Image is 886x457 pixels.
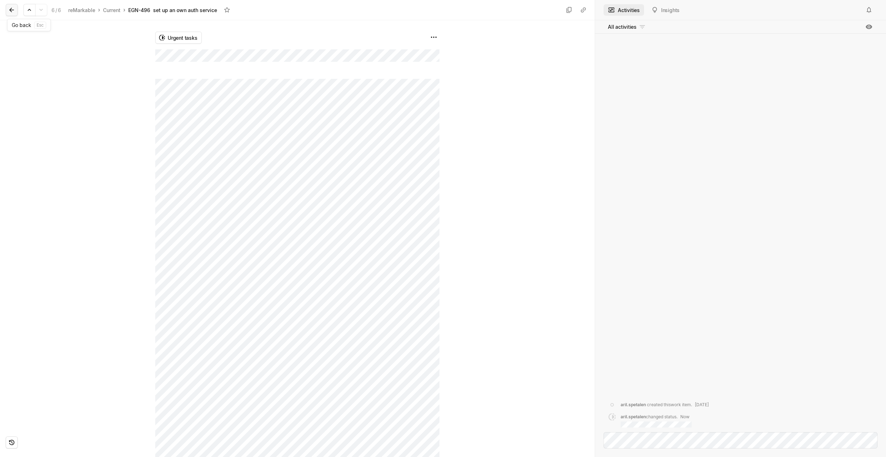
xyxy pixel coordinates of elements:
button: Activities [604,4,644,16]
a: Current [102,5,122,15]
button: All activities [604,21,650,33]
span: aril.spetalen [621,414,646,419]
span: Now [680,414,690,419]
button: Urgent tasks [155,32,202,44]
span: aril.spetalen [621,402,646,407]
span: / [55,7,57,13]
span: [DATE] [695,402,709,407]
div: › [98,6,100,13]
div: changed status . [621,414,692,428]
a: reMarkable [67,5,97,15]
div: created this work item . [621,402,709,408]
kbd: esc [34,22,46,29]
div: EGN-496 [128,6,150,14]
button: Insights [647,4,684,16]
div: Go back [7,19,51,31]
div: reMarkable [68,6,95,14]
div: › [123,6,125,13]
span: All activities [608,23,637,31]
div: 6 6 [52,6,61,14]
div: set up an own auth service [153,6,217,14]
